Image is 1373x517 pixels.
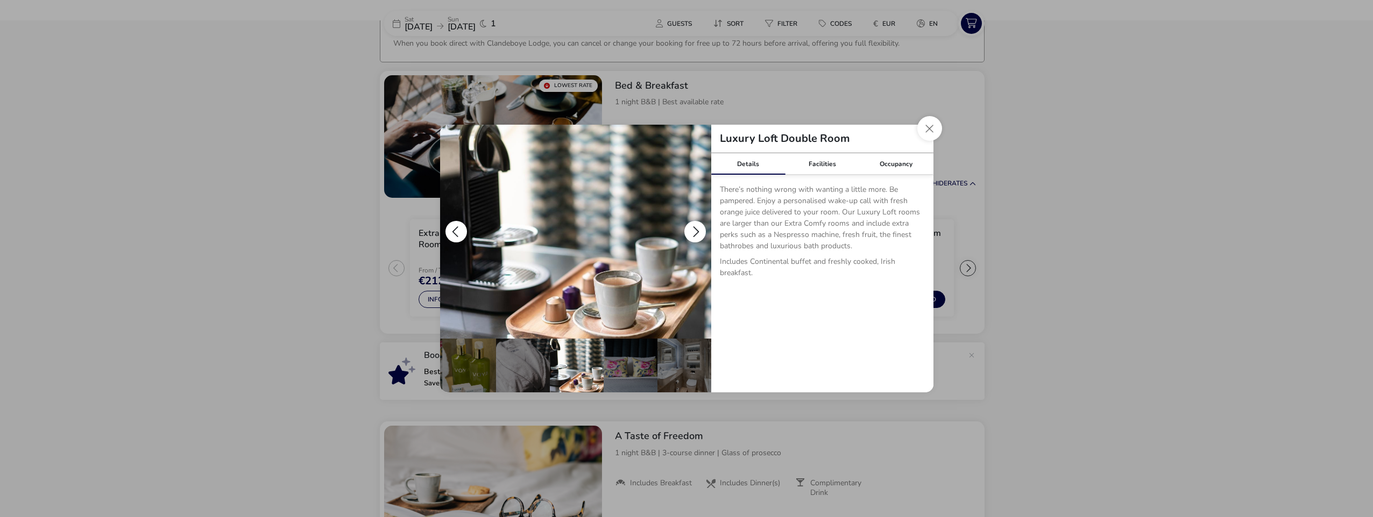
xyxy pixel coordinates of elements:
h2: Luxury Loft Double Room [711,133,859,144]
div: Occupancy [859,153,933,175]
img: a8bcaa906efc931f798edcfa3fd4c9a4f1d984d02cb800d1d75186049c73282f [440,125,711,339]
div: details [440,125,933,392]
div: Facilities [785,153,859,175]
div: Details [711,153,785,175]
button: Close dialog [917,116,942,141]
p: There’s nothing wrong with wanting a little more. Be pampered. Enjoy a personalised wake-up call ... [720,184,925,256]
p: Includes Continental buffet and freshly cooked, Irish breakfast. [720,256,925,283]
